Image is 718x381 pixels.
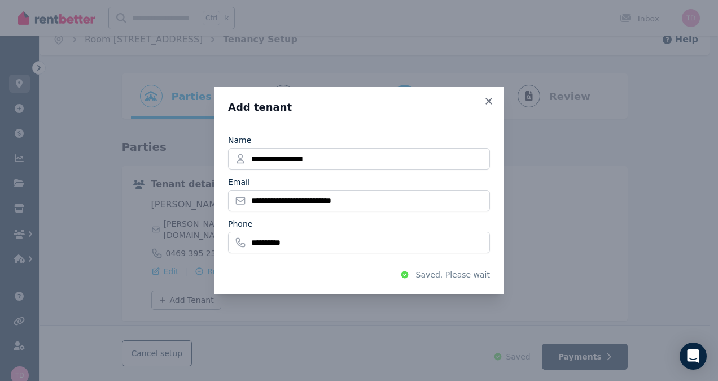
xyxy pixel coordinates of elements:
label: Email [228,176,250,188]
div: Open Intercom Messenger [680,343,707,370]
span: Saved. Please wait [416,269,490,280]
label: Phone [228,218,252,230]
label: Name [228,135,251,146]
h3: Add tenant [228,101,490,114]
